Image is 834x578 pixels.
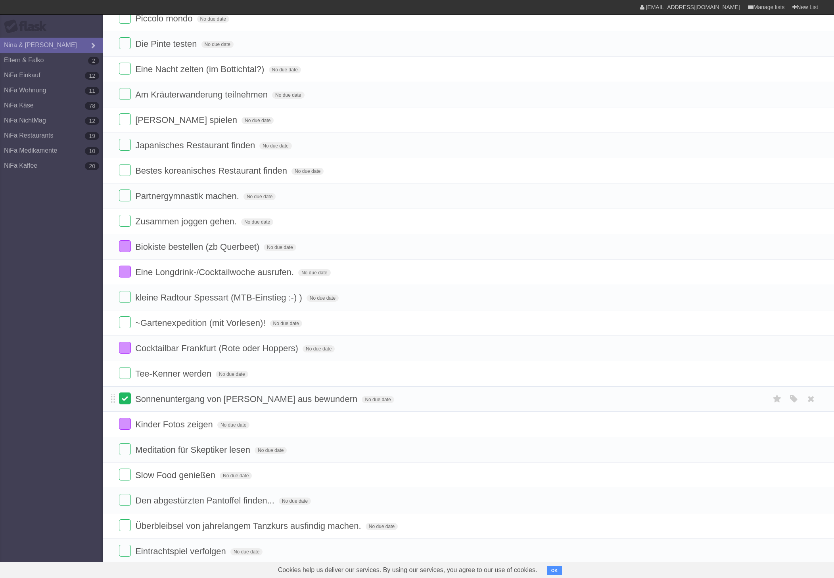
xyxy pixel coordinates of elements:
[135,318,267,328] span: ~Gartenexpedition (mit Vorlesen)!
[270,320,302,327] span: No due date
[547,566,562,575] button: OK
[119,37,131,49] label: Done
[270,562,545,578] span: Cookies help us deliver our services. By using our services, you agree to our use of cookies.
[135,394,359,404] span: Sonnenuntergang von [PERSON_NAME] aus bewundern
[307,295,339,302] span: No due date
[119,215,131,227] label: Done
[135,90,270,100] span: Am Kräuterwanderung teilnehmen
[269,66,301,73] span: No due date
[135,216,239,226] span: Zusammen joggen gehen.
[119,316,131,328] label: Done
[119,189,131,201] label: Done
[135,13,194,23] span: Piccolo mondo
[135,496,276,505] span: Den abgestürzten Pantoffel finden...
[298,269,330,276] span: No due date
[85,72,99,80] b: 12
[119,240,131,252] label: Done
[135,39,199,49] span: Die Pinte testen
[220,472,252,479] span: No due date
[770,392,785,406] label: Star task
[135,419,215,429] span: Kinder Fotos zeigen
[279,498,311,505] span: No due date
[255,447,287,454] span: No due date
[135,343,300,353] span: Cocktailbar Frankfurt (Rote oder Hoppers)
[135,242,261,252] span: Biokiste bestellen (zb Querbeet)
[119,291,131,303] label: Done
[135,166,289,176] span: Bestes koreanisches Restaurant finden
[303,345,335,352] span: No due date
[119,266,131,278] label: Done
[135,115,239,125] span: [PERSON_NAME] spielen
[264,244,296,251] span: No due date
[85,132,99,140] b: 19
[119,164,131,176] label: Done
[88,57,99,65] b: 2
[119,469,131,480] label: Done
[135,267,296,277] span: Eine Longdrink-/Cocktailwoche ausrufen.
[135,64,266,74] span: Eine Nacht zelten (im Bottichtal?)
[197,15,229,23] span: No due date
[241,218,273,226] span: No due date
[366,523,398,530] span: No due date
[135,470,217,480] span: Slow Food genießen
[216,371,248,378] span: No due date
[135,445,252,455] span: Meditation für Skeptiker lesen
[135,546,228,556] span: Eintrachtspiel verfolgen
[135,191,241,201] span: Partnergymnastik machen.
[201,41,234,48] span: No due date
[119,12,131,24] label: Done
[119,545,131,557] label: Done
[291,168,324,175] span: No due date
[119,418,131,430] label: Done
[85,147,99,155] b: 10
[259,142,291,149] span: No due date
[135,521,363,531] span: Überbleibsel von jahrelangem Tanzkurs ausfindig machen.
[85,162,99,170] b: 20
[119,367,131,379] label: Done
[119,342,131,354] label: Done
[135,140,257,150] span: Japanisches Restaurant finden
[119,113,131,125] label: Done
[243,193,276,200] span: No due date
[85,102,99,110] b: 78
[362,396,394,403] span: No due date
[119,392,131,404] label: Done
[119,443,131,455] label: Done
[119,519,131,531] label: Done
[135,293,304,302] span: kleine Radtour Spessart (MTB-Einstieg :-) )
[135,369,213,379] span: Tee-Kenner werden
[217,421,249,429] span: No due date
[4,19,52,34] div: Flask
[119,139,131,151] label: Done
[242,117,274,124] span: No due date
[119,494,131,506] label: Done
[119,88,131,100] label: Done
[119,63,131,75] label: Done
[272,92,304,99] span: No due date
[85,87,99,95] b: 11
[230,548,263,555] span: No due date
[85,117,99,125] b: 12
